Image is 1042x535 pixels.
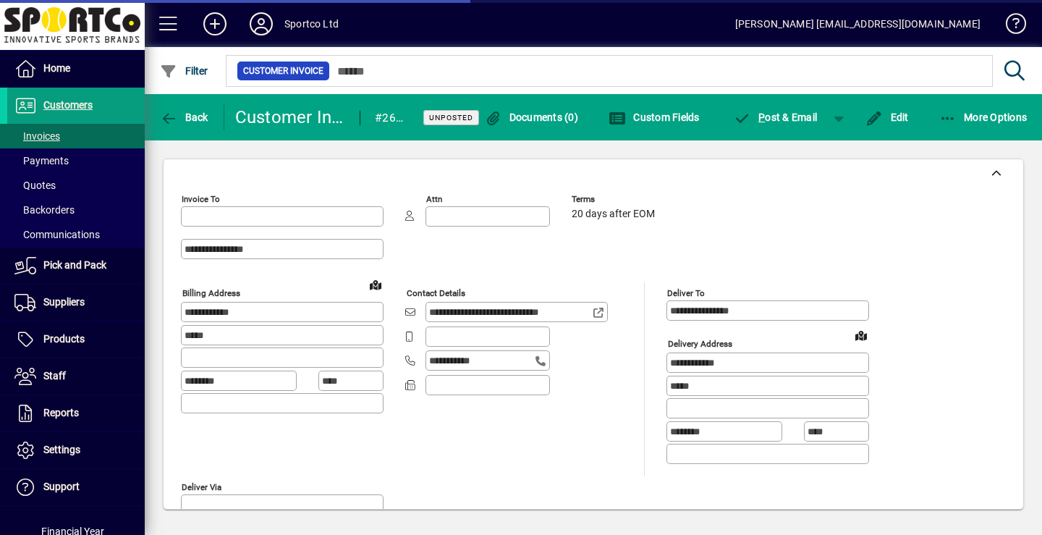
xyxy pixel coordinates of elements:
span: Suppliers [43,296,85,308]
span: Settings [43,444,80,455]
div: Customer Invoice [235,106,346,129]
a: Suppliers [7,285,145,321]
a: Support [7,469,145,505]
mat-label: Invoice To [182,194,220,204]
span: Terms [572,195,658,204]
span: Custom Fields [609,111,700,123]
span: Documents (0) [484,111,578,123]
div: Sportco Ltd [284,12,339,35]
span: Back [160,111,208,123]
div: [PERSON_NAME] [EMAIL_ADDRESS][DOMAIN_NAME] [735,12,980,35]
a: Settings [7,432,145,468]
span: Edit [865,111,909,123]
span: Staff [43,370,66,382]
a: Home [7,51,145,87]
mat-label: Deliver To [667,288,705,298]
button: Add [192,11,238,37]
a: View on map [364,273,387,296]
span: Communications [14,229,100,240]
button: Back [156,104,212,130]
span: 20 days after EOM [572,208,655,220]
app-page-header-button: Back [145,104,224,130]
span: Pick and Pack [43,259,106,271]
a: Quotes [7,173,145,198]
span: Products [43,333,85,345]
span: P [758,111,765,123]
a: Products [7,321,145,358]
button: Documents (0) [480,104,582,130]
mat-label: Attn [426,194,442,204]
span: Filter [160,65,208,77]
span: Quotes [14,180,56,191]
a: Pick and Pack [7,248,145,284]
button: Profile [238,11,284,37]
button: Filter [156,58,212,84]
span: Unposted [429,113,473,122]
span: Customers [43,99,93,111]
span: Home [43,62,70,74]
a: Knowledge Base [995,3,1024,50]
span: Payments [14,155,69,167]
a: Communications [7,222,145,247]
mat-label: Deliver via [182,481,221,492]
button: Edit [862,104,912,130]
span: Reports [43,407,79,418]
button: More Options [936,104,1031,130]
div: #267126 [375,106,405,130]
span: ost & Email [734,111,818,123]
a: View on map [850,324,873,347]
span: Backorders [14,204,75,216]
a: Reports [7,395,145,431]
a: Payments [7,148,145,173]
span: Customer Invoice [243,64,323,78]
span: Support [43,481,80,492]
span: Invoices [14,130,60,142]
button: Post & Email [727,104,825,130]
button: Custom Fields [605,104,703,130]
a: Invoices [7,124,145,148]
a: Staff [7,358,145,395]
a: Backorders [7,198,145,222]
span: More Options [939,111,1028,123]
